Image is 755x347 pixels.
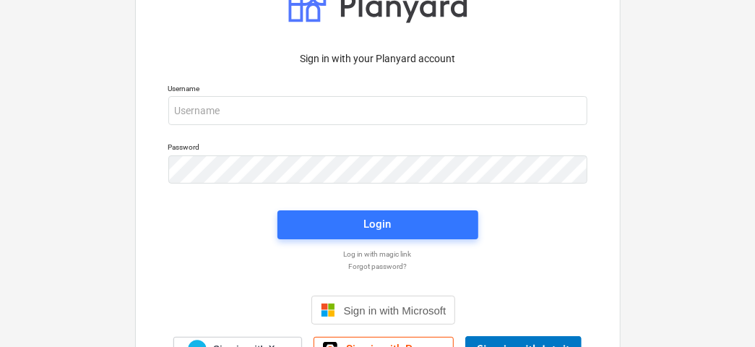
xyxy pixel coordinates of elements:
div: Login [364,215,392,234]
button: Login [277,210,478,239]
p: Sign in with your Planyard account [168,51,587,67]
p: Password [168,142,587,155]
img: Microsoft logo [321,303,335,317]
span: Sign in with Microsoft [344,304,446,317]
input: Username [168,96,587,125]
p: Username [168,84,587,96]
a: Forgot password? [161,262,595,271]
a: Log in with magic link [161,249,595,259]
